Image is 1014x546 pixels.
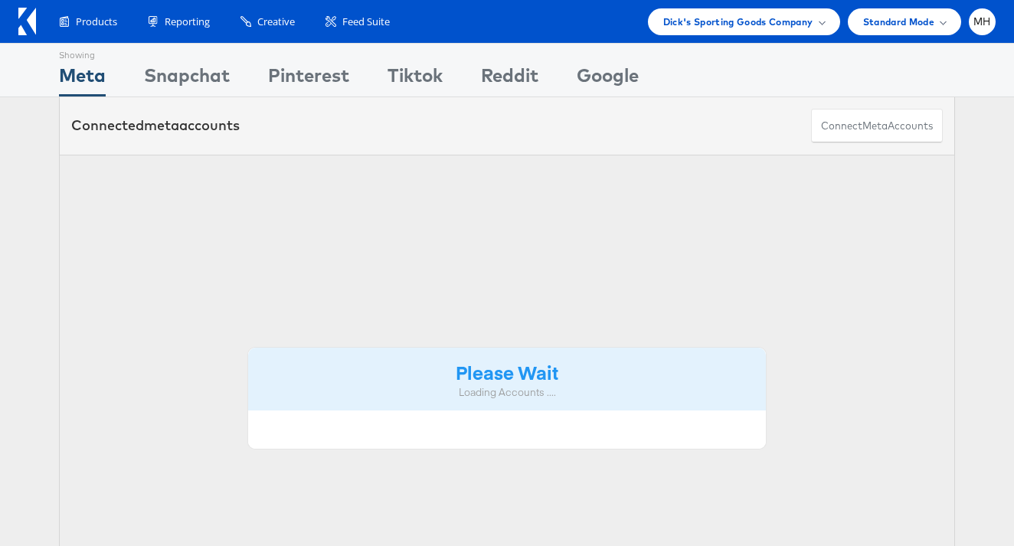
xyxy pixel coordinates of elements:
[811,109,943,143] button: ConnectmetaAccounts
[257,15,295,29] span: Creative
[456,359,558,384] strong: Please Wait
[388,62,443,96] div: Tiktok
[863,14,934,30] span: Standard Mode
[59,44,106,62] div: Showing
[59,62,106,96] div: Meta
[663,14,813,30] span: Dick's Sporting Goods Company
[76,15,117,29] span: Products
[260,385,754,400] div: Loading Accounts ....
[342,15,390,29] span: Feed Suite
[144,116,179,134] span: meta
[577,62,639,96] div: Google
[165,15,210,29] span: Reporting
[71,116,240,136] div: Connected accounts
[268,62,349,96] div: Pinterest
[481,62,538,96] div: Reddit
[862,119,888,133] span: meta
[144,62,230,96] div: Snapchat
[973,17,991,27] span: MH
